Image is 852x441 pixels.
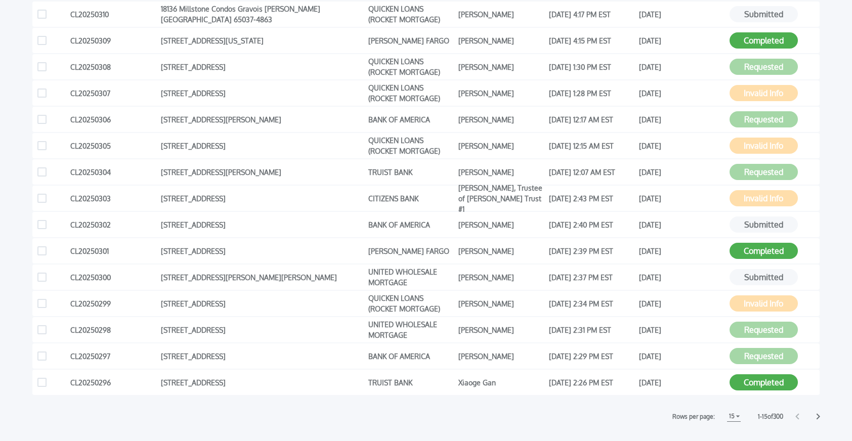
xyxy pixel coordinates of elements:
[639,348,725,364] div: [DATE]
[368,33,454,48] div: [PERSON_NAME] FARGO
[639,243,725,258] div: [DATE]
[458,33,544,48] div: [PERSON_NAME]
[730,111,798,127] button: Requested
[161,217,363,232] div: [STREET_ADDRESS]
[727,411,741,422] button: 15
[730,216,798,233] button: Submitted
[70,322,156,337] div: CL20250298
[458,322,544,337] div: [PERSON_NAME]
[161,138,363,153] div: [STREET_ADDRESS]
[549,322,634,337] div: [DATE] 2:31 PM EST
[70,348,156,364] div: CL20250297
[549,7,634,22] div: [DATE] 4:17 PM EST
[639,164,725,180] div: [DATE]
[368,243,454,258] div: [PERSON_NAME] FARGO
[758,412,783,422] label: 1 - 15 of 300
[549,191,634,206] div: [DATE] 2:43 PM EST
[161,348,363,364] div: [STREET_ADDRESS]
[70,85,156,101] div: CL20250307
[549,243,634,258] div: [DATE] 2:39 PM EST
[639,270,725,285] div: [DATE]
[458,138,544,153] div: [PERSON_NAME]
[368,348,454,364] div: BANK OF AMERICA
[730,374,798,390] button: Completed
[70,59,156,74] div: CL20250308
[458,270,544,285] div: [PERSON_NAME]
[70,375,156,390] div: CL20250296
[368,322,454,337] div: UNITED WHOLESALE MORTGAGE
[368,217,454,232] div: BANK OF AMERICA
[458,7,544,22] div: [PERSON_NAME]
[161,270,363,285] div: [STREET_ADDRESS][PERSON_NAME][PERSON_NAME]
[368,270,454,285] div: UNITED WHOLESALE MORTGAGE
[161,375,363,390] div: [STREET_ADDRESS]
[730,322,798,338] button: Requested
[730,59,798,75] button: Requested
[549,59,634,74] div: [DATE] 1:30 PM EST
[730,295,798,312] button: Invalid Info
[727,410,737,422] h1: 15
[639,296,725,311] div: [DATE]
[161,59,363,74] div: [STREET_ADDRESS]
[458,164,544,180] div: [PERSON_NAME]
[368,296,454,311] div: QUICKEN LOANS (ROCKET MORTGAGE)
[730,85,798,101] button: Invalid Info
[161,112,363,127] div: [STREET_ADDRESS][PERSON_NAME]
[639,375,725,390] div: [DATE]
[368,164,454,180] div: TRUIST BANK
[730,6,798,22] button: Submitted
[368,112,454,127] div: BANK OF AMERICA
[730,269,798,285] button: Submitted
[458,375,544,390] div: Xiaoge Gan
[639,85,725,101] div: [DATE]
[458,217,544,232] div: [PERSON_NAME]
[730,164,798,180] button: Requested
[730,348,798,364] button: Requested
[730,138,798,154] button: Invalid Info
[549,85,634,101] div: [DATE] 1:28 PM EST
[161,85,363,101] div: [STREET_ADDRESS]
[549,138,634,153] div: [DATE] 12:15 AM EST
[549,164,634,180] div: [DATE] 12:07 AM EST
[458,112,544,127] div: [PERSON_NAME]
[70,296,156,311] div: CL20250299
[368,85,454,101] div: QUICKEN LOANS (ROCKET MORTGAGE)
[458,243,544,258] div: [PERSON_NAME]
[549,375,634,390] div: [DATE] 2:26 PM EST
[549,348,634,364] div: [DATE] 2:29 PM EST
[70,112,156,127] div: CL20250306
[730,32,798,49] button: Completed
[672,412,715,422] label: Rows per page:
[368,191,454,206] div: CITIZENS BANK
[549,217,634,232] div: [DATE] 2:40 PM EST
[639,7,725,22] div: [DATE]
[70,7,156,22] div: CL20250310
[70,217,156,232] div: CL20250302
[639,217,725,232] div: [DATE]
[458,348,544,364] div: [PERSON_NAME]
[161,164,363,180] div: [STREET_ADDRESS][PERSON_NAME]
[639,59,725,74] div: [DATE]
[368,59,454,74] div: QUICKEN LOANS (ROCKET MORTGAGE)
[161,296,363,311] div: [STREET_ADDRESS]
[70,33,156,48] div: CL20250309
[70,191,156,206] div: CL20250303
[549,33,634,48] div: [DATE] 4:15 PM EST
[549,296,634,311] div: [DATE] 2:34 PM EST
[549,270,634,285] div: [DATE] 2:37 PM EST
[161,33,363,48] div: [STREET_ADDRESS][US_STATE]
[70,270,156,285] div: CL20250300
[639,138,725,153] div: [DATE]
[161,7,363,22] div: 18136 Millstone Condos Gravois [PERSON_NAME] [GEOGRAPHIC_DATA] 65037-4863
[70,138,156,153] div: CL20250305
[70,243,156,258] div: CL20250301
[730,243,798,259] button: Completed
[368,138,454,153] div: QUICKEN LOANS (ROCKET MORTGAGE)
[458,85,544,101] div: [PERSON_NAME]
[639,33,725,48] div: [DATE]
[639,112,725,127] div: [DATE]
[639,322,725,337] div: [DATE]
[70,164,156,180] div: CL20250304
[639,191,725,206] div: [DATE]
[161,191,363,206] div: [STREET_ADDRESS]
